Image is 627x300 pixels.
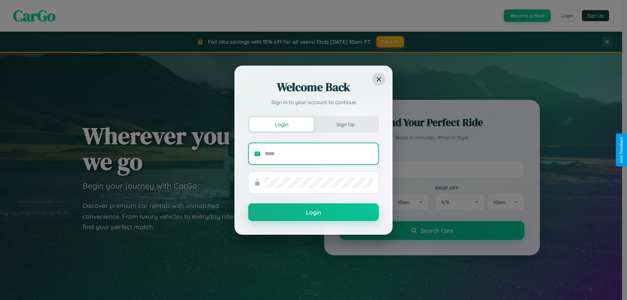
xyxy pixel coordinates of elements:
[248,79,379,95] h2: Welcome Back
[249,117,313,132] button: Login
[248,203,379,221] button: Login
[313,117,378,132] button: Sign Up
[619,137,624,163] div: Give Feedback
[248,98,379,106] p: Sign in to your account to continue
